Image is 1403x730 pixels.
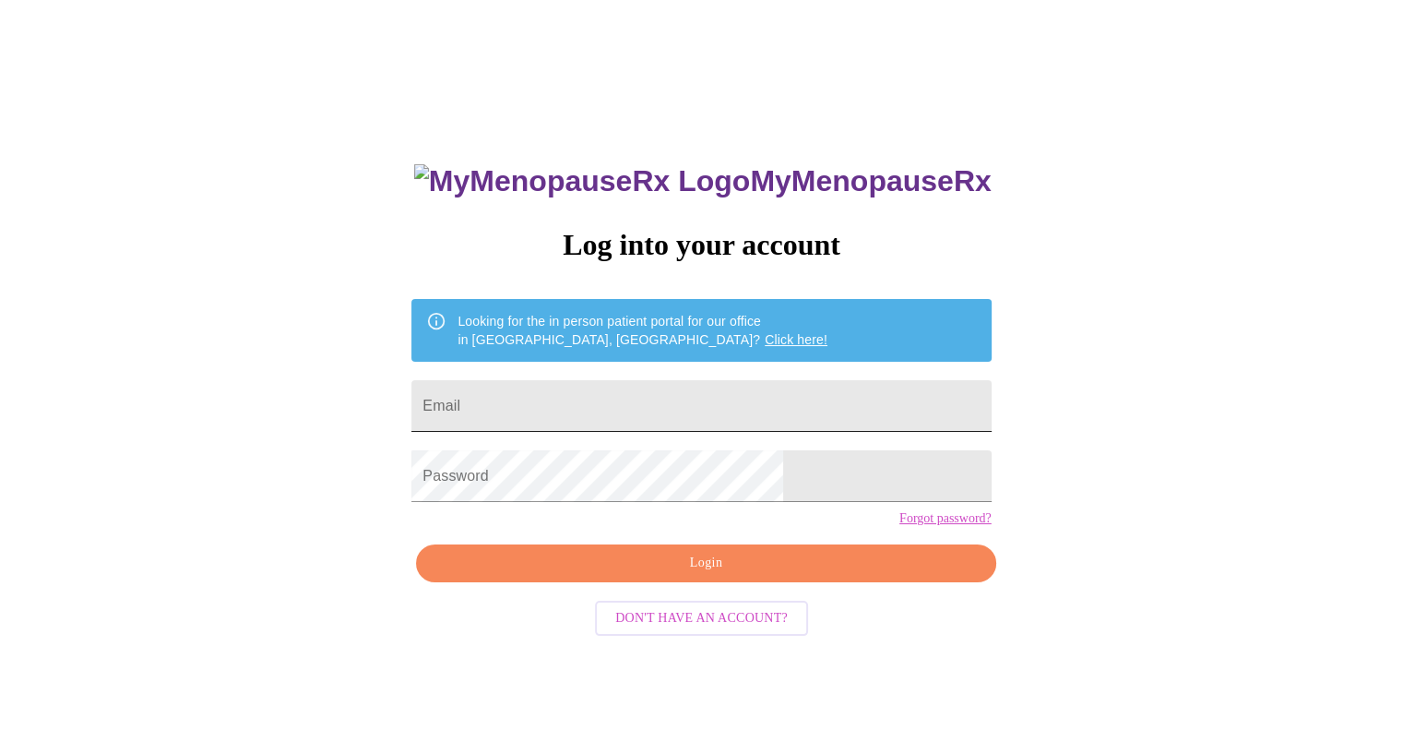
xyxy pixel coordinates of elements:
[414,164,992,198] h3: MyMenopauseRx
[437,552,974,575] span: Login
[615,607,788,630] span: Don't have an account?
[595,601,808,637] button: Don't have an account?
[590,609,813,625] a: Don't have an account?
[416,545,995,582] button: Login
[899,511,992,526] a: Forgot password?
[458,305,827,356] div: Looking for the in person patient portal for our office in [GEOGRAPHIC_DATA], [GEOGRAPHIC_DATA]?
[411,228,991,262] h3: Log into your account
[414,164,750,198] img: MyMenopauseRx Logo
[765,332,827,347] a: Click here!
